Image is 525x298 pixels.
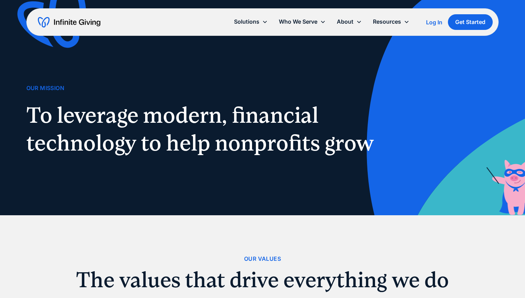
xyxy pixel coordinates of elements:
div: Who We Serve [279,17,317,26]
div: Who We Serve [273,14,331,29]
div: Log In [426,19,442,25]
div: Solutions [234,17,259,26]
div: Solutions [228,14,273,29]
div: Our Values [244,254,281,264]
div: Our Mission [26,83,64,93]
div: Resources [373,17,401,26]
h1: To leverage modern, financial technology to help nonprofits grow [26,101,382,157]
div: About [331,14,367,29]
div: About [337,17,353,26]
a: Log In [426,18,442,26]
a: home [38,17,100,28]
a: Get Started [448,14,493,30]
div: Resources [367,14,415,29]
h2: The values that drive everything we do [26,269,499,291]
